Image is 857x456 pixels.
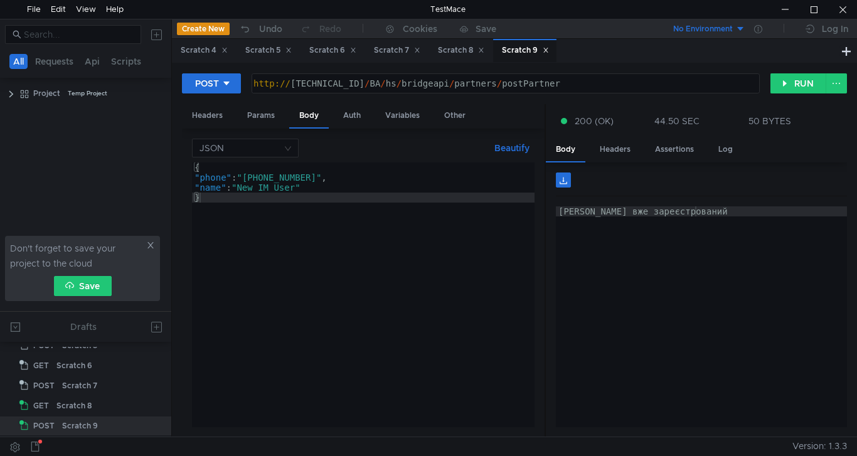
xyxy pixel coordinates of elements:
[33,396,49,415] span: GET
[792,437,847,455] span: Version: 1.3.3
[54,276,112,296] button: Save
[654,115,700,127] div: 44.50 SEC
[10,241,144,271] span: Don't forget to save your project to the cloud
[434,104,476,127] div: Other
[438,44,484,57] div: Scratch 8
[658,19,745,39] button: No Environment
[31,54,77,69] button: Requests
[230,19,291,38] button: Undo
[770,73,826,93] button: RUN
[476,24,496,33] div: Save
[56,396,92,415] div: Scratch 8
[24,28,134,41] input: Search...
[575,114,614,128] span: 200 (OK)
[403,21,437,36] div: Cookies
[181,44,228,57] div: Scratch 4
[33,84,60,103] div: Project
[319,21,341,36] div: Redo
[33,356,49,375] span: GET
[822,21,848,36] div: Log In
[502,44,549,57] div: Scratch 9
[182,73,241,93] button: POST
[590,138,641,161] div: Headers
[182,104,233,127] div: Headers
[245,44,292,57] div: Scratch 5
[56,356,92,375] div: Scratch 6
[70,319,97,334] div: Drafts
[291,19,350,38] button: Redo
[309,44,356,57] div: Scratch 6
[81,54,104,69] button: Api
[62,376,97,395] div: Scratch 7
[708,138,743,161] div: Log
[289,104,329,129] div: Body
[62,416,98,435] div: Scratch 9
[237,104,285,127] div: Params
[546,138,585,162] div: Body
[195,77,219,90] div: POST
[9,54,28,69] button: All
[374,44,420,57] div: Scratch 7
[333,104,371,127] div: Auth
[748,115,791,127] div: 50 BYTES
[375,104,430,127] div: Variables
[673,23,733,35] div: No Environment
[489,141,535,156] button: Beautify
[177,23,230,35] button: Create New
[33,416,55,435] span: POST
[33,376,55,395] span: POST
[68,84,107,103] div: Temp Project
[259,21,282,36] div: Undo
[645,138,704,161] div: Assertions
[107,54,145,69] button: Scripts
